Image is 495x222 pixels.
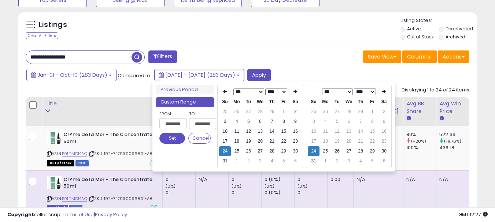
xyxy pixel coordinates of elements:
span: Jan-01 - Oct-10 (283 Days) [37,71,107,79]
td: 2 [289,107,301,117]
button: Set [159,133,185,144]
div: ASIN: [47,131,157,165]
div: seller snap | | [7,211,127,218]
td: 28 [343,107,355,117]
th: We [343,97,355,107]
li: Custom Range [156,97,214,107]
td: 18 [231,136,243,146]
td: 27 [243,107,254,117]
td: 13 [343,127,355,136]
div: 0 (0%) [265,189,294,196]
div: N/A [439,176,463,183]
div: 0 [232,189,261,196]
span: | SKU: 192-747930096801-A8 [88,196,152,202]
span: All listings that are currently out of stock and unavailable for purchase on Amazon [47,160,74,166]
label: Deactivated [446,26,473,32]
td: 24 [219,146,231,156]
label: To [189,110,211,117]
b: Cr?me de la Mer - The Concentrate 50ml [63,176,152,192]
li: Previous Period [156,85,214,95]
th: Fr [366,97,378,107]
td: 2 [378,107,390,117]
td: 2 [243,156,254,166]
td: 29 [366,146,378,156]
small: (0%) [232,183,242,189]
td: 13 [254,127,266,136]
td: 16 [289,127,301,136]
td: 4 [355,156,366,166]
small: Avg Win Price. [439,115,444,122]
strong: Copyright [7,211,34,218]
small: (0%) [265,183,275,189]
img: 316BZLhB1HL._SL40_.jpg [47,176,62,189]
td: 28 [355,146,366,156]
td: 24 [308,146,319,156]
td: 23 [378,136,390,146]
td: 9 [378,117,390,127]
td: 30 [378,146,390,156]
div: 436.18 [439,144,469,151]
span: | SKU: 192-747930096801-A8 [88,151,152,157]
div: 0.00 [330,176,348,183]
td: 17 [308,136,319,146]
th: Th [266,97,278,107]
th: Su [219,97,231,107]
td: 1 [366,107,378,117]
td: 5 [278,156,289,166]
div: Avg Win Price [439,100,466,115]
div: 522.36 [439,131,469,138]
td: 26 [319,107,331,117]
td: 16 [378,127,390,136]
td: 17 [219,136,231,146]
a: B01DMGI4AQ [62,196,87,202]
label: From [159,110,185,117]
td: 28 [254,107,266,117]
td: 3 [219,117,231,127]
button: Columns [402,50,437,63]
td: 20 [254,136,266,146]
small: (19.76%) [444,138,461,144]
button: Filters [148,50,177,63]
td: 3 [254,156,266,166]
td: 29 [278,146,289,156]
th: Sa [289,97,301,107]
td: 8 [366,117,378,127]
th: Tu [243,97,254,107]
td: 26 [331,146,343,156]
div: 0 (0%) [265,176,294,183]
a: Privacy Policy [95,211,127,218]
button: Jan-01 - Oct-10 (283 Days) [26,69,117,81]
th: Su [308,97,319,107]
td: 25 [319,146,331,156]
td: 6 [378,156,390,166]
p: Listing States: [400,17,477,24]
small: Avg BB Share. [406,115,411,122]
td: 22 [366,136,378,146]
th: Mo [319,97,331,107]
small: (-20%) [411,138,426,144]
div: N/A [357,176,398,183]
div: N/A [406,176,431,183]
td: 19 [331,136,343,146]
td: 9 [289,117,301,127]
div: 0 [166,189,195,196]
td: 14 [266,127,278,136]
td: 5 [366,156,378,166]
td: 20 [343,136,355,146]
div: 100% [406,144,436,151]
div: Title [45,100,159,108]
th: Mo [231,97,243,107]
td: 1 [278,107,289,117]
td: 10 [219,127,231,136]
span: Compared to: [118,72,151,79]
div: 0 [232,176,261,183]
td: 2 [331,156,343,166]
span: FBM [75,160,89,166]
div: 80% [406,131,436,138]
td: 11 [319,127,331,136]
td: 6 [254,117,266,127]
td: 5 [331,117,343,127]
td: 21 [266,136,278,146]
div: 0 [166,176,195,183]
button: Actions [438,50,469,63]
